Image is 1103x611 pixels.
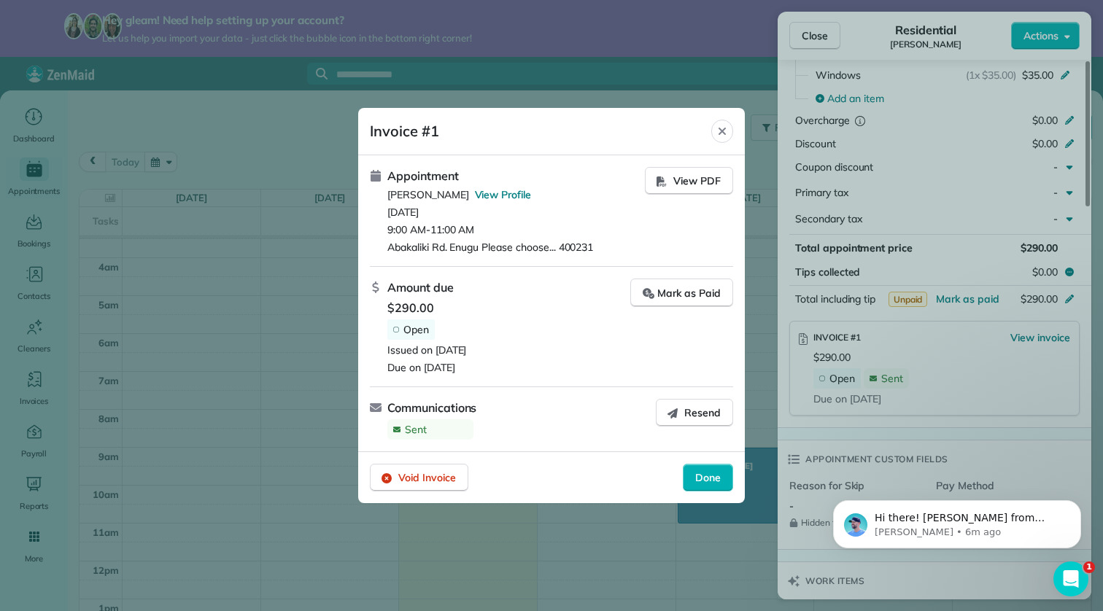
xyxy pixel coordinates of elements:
button: Done [683,464,733,491]
span: Communications [387,399,476,416]
span: Open [403,323,429,336]
span: Amount due [387,279,454,296]
span: 9:00 AM - 11:00 AM [387,222,645,237]
span: $290.00 [387,299,630,316]
span: Abakaliki Rd. Enugu Please choose... 400231 [387,240,645,254]
span: Invoice #1 [370,120,711,143]
span: [DATE] [424,360,455,375]
span: Appointment [387,167,459,184]
button: Mark as Paid [630,279,733,307]
span: Done [695,470,721,485]
span: View Profile [475,188,532,201]
button: View PDF [645,167,733,195]
div: Mark as Paid [643,285,721,300]
a: View Profile [475,187,532,202]
button: Resend [656,399,733,427]
iframe: Intercom live chat [1053,561,1088,596]
span: Issued on [387,343,433,357]
span: [DATE] [387,205,645,219]
span: View PDF [673,174,721,188]
span: 1 [1083,561,1095,573]
button: Void Invoice [370,464,468,491]
button: Close [711,120,733,143]
span: Sent [405,423,427,436]
span: Void Invoice [398,470,456,485]
span: [PERSON_NAME] [387,187,469,202]
iframe: Intercom notifications message [811,470,1103,572]
span: Due on [387,360,421,375]
span: [DATE] [436,343,467,357]
span: Resend [684,405,721,420]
